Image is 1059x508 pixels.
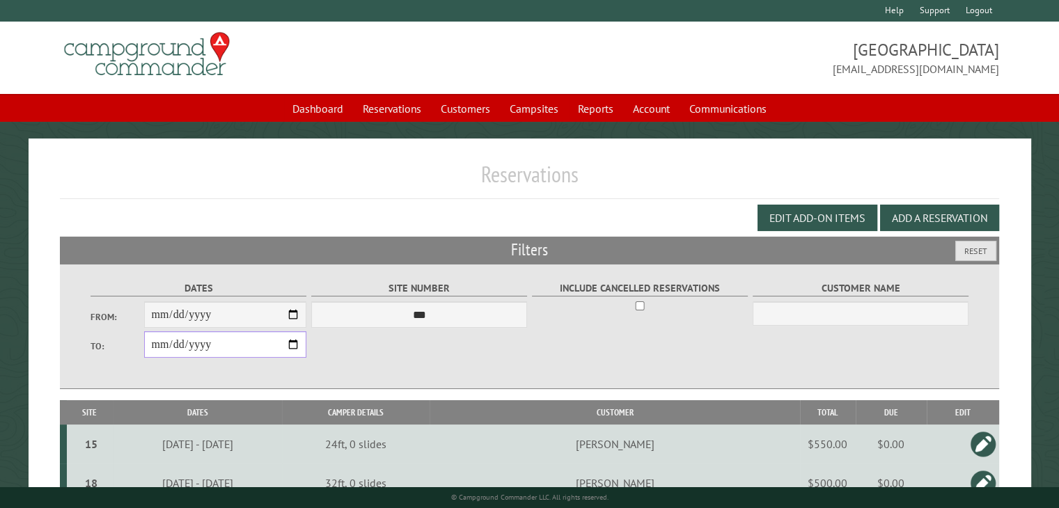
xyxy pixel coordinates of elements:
[800,463,856,502] td: $500.00
[115,476,280,490] div: [DATE] - [DATE]
[570,95,622,122] a: Reports
[72,476,110,490] div: 18
[113,400,283,424] th: Dates
[432,95,499,122] a: Customers
[451,493,609,502] small: © Campground Commander LLC. All rights reserved.
[67,400,113,424] th: Site
[532,280,748,296] label: Include Cancelled Reservations
[91,340,145,353] label: To:
[800,424,856,463] td: $550.00
[430,400,799,424] th: Customer
[625,95,678,122] a: Account
[282,400,430,424] th: Camper Details
[60,161,999,199] h1: Reservations
[91,310,145,324] label: From:
[311,280,528,296] label: Site Number
[430,463,799,502] td: [PERSON_NAME]
[753,280,969,296] label: Customer Name
[72,437,110,451] div: 15
[880,205,999,231] button: Add a Reservation
[955,241,996,261] button: Reset
[284,95,352,122] a: Dashboard
[60,237,999,263] h2: Filters
[800,400,856,424] th: Total
[856,400,927,424] th: Due
[856,463,927,502] td: $0.00
[282,463,430,502] td: 32ft, 0 slides
[282,424,430,463] td: 24ft, 0 slides
[530,38,999,77] span: [GEOGRAPHIC_DATA] [EMAIL_ADDRESS][DOMAIN_NAME]
[856,424,927,463] td: $0.00
[758,205,877,231] button: Edit Add-on Items
[91,280,307,296] label: Dates
[115,437,280,451] div: [DATE] - [DATE]
[60,27,234,81] img: Campground Commander
[430,424,799,463] td: [PERSON_NAME]
[927,400,999,424] th: Edit
[681,95,775,122] a: Communications
[354,95,430,122] a: Reservations
[501,95,567,122] a: Campsites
